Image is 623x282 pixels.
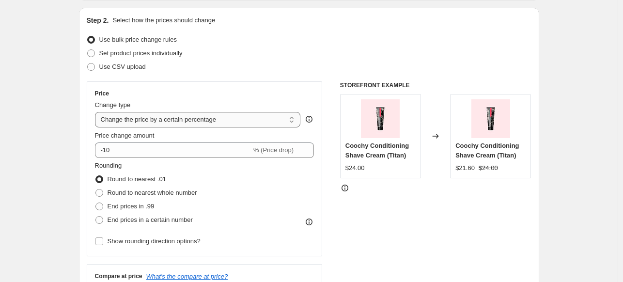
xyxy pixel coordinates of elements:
span: % (Price drop) [253,146,294,154]
span: Round to nearest .01 [108,175,166,183]
strike: $24.00 [479,163,498,173]
span: Use bulk price change rules [99,36,177,43]
h6: STOREFRONT EXAMPLE [340,81,531,89]
span: Set product prices individually [99,49,183,57]
span: Coochy Conditioning Shave Cream (Titan) [345,142,409,159]
img: s230808619803797445_p346_i4_w500_80x.webp [361,99,400,138]
input: -15 [95,142,251,158]
span: End prices in .99 [108,203,155,210]
span: Show rounding direction options? [108,237,201,245]
span: Change type [95,101,131,109]
span: Coochy Conditioning Shave Cream (Titan) [455,142,519,159]
div: $21.60 [455,163,475,173]
div: $24.00 [345,163,365,173]
h3: Compare at price [95,272,142,280]
span: Rounding [95,162,122,169]
span: Round to nearest whole number [108,189,197,196]
h3: Price [95,90,109,97]
span: Use CSV upload [99,63,146,70]
h2: Step 2. [87,16,109,25]
span: End prices in a certain number [108,216,193,223]
div: help [304,114,314,124]
img: s230808619803797445_p346_i4_w500_80x.webp [471,99,510,138]
p: Select how the prices should change [112,16,215,25]
button: What's the compare at price? [146,273,228,280]
span: Price change amount [95,132,155,139]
